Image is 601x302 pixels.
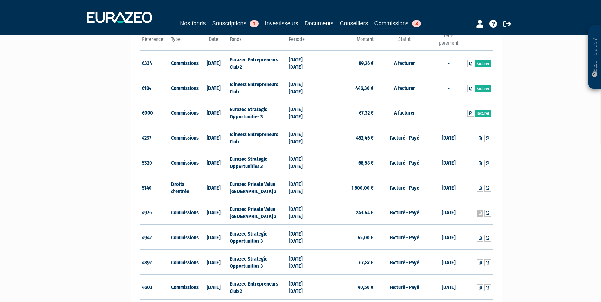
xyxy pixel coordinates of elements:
td: 90,50 € [316,274,375,299]
td: Facturé - Payé [375,225,434,250]
td: 5320 [140,150,170,175]
td: Eurazeo Strategic Opportunities 3 [228,225,287,250]
td: Commissions [169,50,199,75]
td: Commissions [169,225,199,250]
a: Facturer [475,60,491,67]
td: [DATE] [199,175,228,200]
th: Statut [375,32,434,50]
a: Conseillers [340,19,368,28]
td: - [434,100,463,125]
td: [DATE] [434,274,463,299]
td: Facturé - Payé [375,125,434,150]
td: 4603 [140,274,170,299]
td: [DATE] [199,150,228,175]
td: Droits d'entrée [169,175,199,200]
td: [DATE] [199,225,228,250]
td: 4892 [140,250,170,275]
td: [DATE] [199,100,228,125]
th: Date [199,32,228,50]
td: [DATE] [199,200,228,225]
td: Commissions [169,200,199,225]
td: [DATE] [DATE] [287,50,316,75]
td: Idinvest Entrepreneurs Club [228,75,287,100]
td: [DATE] [DATE] [287,150,316,175]
th: Montant [316,32,375,50]
a: Facturer [475,85,491,92]
td: Commissions [169,250,199,275]
td: [DATE] [DATE] [287,175,316,200]
td: [DATE] [DATE] [287,250,316,275]
td: Facturé - Payé [375,250,434,275]
td: 89,26 € [316,50,375,75]
td: 6184 [140,75,170,100]
td: [DATE] [434,225,463,250]
td: Eurazeo Private Value [GEOGRAPHIC_DATA] 3 [228,175,287,200]
th: Période [287,32,316,50]
td: Eurazeo Entrepreneurs Club 2 [228,50,287,75]
td: [DATE] [434,150,463,175]
a: Documents [305,19,334,28]
th: Type [169,32,199,50]
td: Eurazeo Entrepreneurs Club 2 [228,274,287,299]
td: 66,58 € [316,150,375,175]
td: [DATE] [DATE] [287,225,316,250]
td: [DATE] [199,125,228,150]
td: A facturer [375,50,434,75]
td: Commissions [169,274,199,299]
td: [DATE] [199,274,228,299]
td: Eurazeo Strategic Opportunities 3 [228,150,287,175]
a: Nos fonds [180,19,206,28]
td: Eurazeo Private Value [GEOGRAPHIC_DATA] 3 [228,200,287,225]
td: Idinvest Entrepreneurs Club [228,125,287,150]
th: Fonds [228,32,287,50]
td: A facturer [375,75,434,100]
td: Facturé - Payé [375,200,434,225]
th: Référence [140,32,170,50]
td: Facturé - Payé [375,150,434,175]
td: [DATE] [434,175,463,200]
td: Commissions [169,125,199,150]
td: Facturé - Payé [375,175,434,200]
td: [DATE] [434,200,463,225]
td: 1 600,00 € [316,175,375,200]
td: - [434,75,463,100]
td: Facturé - Payé [375,274,434,299]
span: 1 [250,20,259,27]
td: - [434,50,463,75]
td: [DATE] [DATE] [287,200,316,225]
td: Commissions [169,75,199,100]
td: 67,32 € [316,100,375,125]
td: 45,00 € [316,225,375,250]
td: [DATE] [199,75,228,100]
td: Eurazeo Strategic Opportunities 3 [228,100,287,125]
td: 6000 [140,100,170,125]
td: 4942 [140,225,170,250]
td: [DATE] [199,50,228,75]
td: A facturer [375,100,434,125]
td: Commissions [169,100,199,125]
a: Souscriptions1 [212,19,259,28]
td: [DATE] [199,250,228,275]
td: 4976 [140,200,170,225]
th: Date paiement [434,32,463,50]
td: 4237 [140,125,170,150]
td: [DATE] [DATE] [287,100,316,125]
a: Facturer [475,110,491,117]
td: 243,44 € [316,200,375,225]
td: Commissions [169,150,199,175]
a: Investisseurs [265,19,298,28]
td: 452,46 € [316,125,375,150]
td: [DATE] [DATE] [287,75,316,100]
p: Besoin d'aide ? [591,29,598,86]
td: [DATE] [DATE] [287,274,316,299]
td: [DATE] [434,250,463,275]
a: Commissions3 [374,19,421,29]
td: 446,30 € [316,75,375,100]
td: [DATE] [DATE] [287,125,316,150]
td: 67,87 € [316,250,375,275]
td: [DATE] [434,125,463,150]
span: 3 [412,20,421,27]
img: 1732889491-logotype_eurazeo_blanc_rvb.png [87,12,152,23]
td: 5140 [140,175,170,200]
td: Eurazeo Strategic Opportunities 3 [228,250,287,275]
